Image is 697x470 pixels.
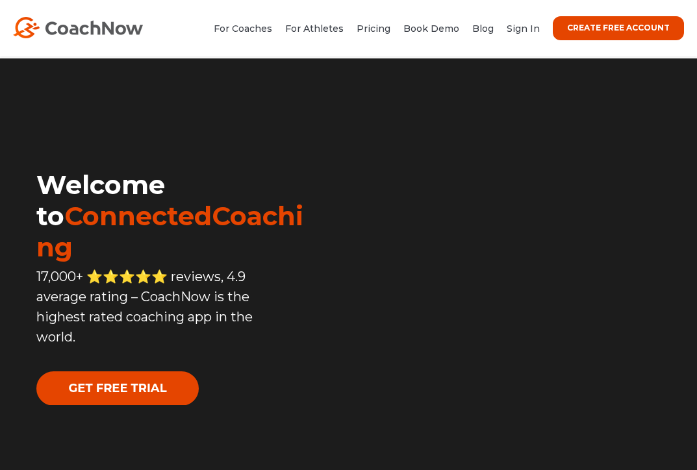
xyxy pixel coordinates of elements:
a: Blog [472,23,494,34]
a: For Athletes [285,23,344,34]
span: 17,000+ ⭐️⭐️⭐️⭐️⭐️ reviews, 4.9 average rating – CoachNow is the highest rated coaching app in th... [36,269,253,345]
a: Pricing [357,23,390,34]
a: For Coaches [214,23,272,34]
a: Sign In [507,23,540,34]
h1: Welcome to [36,169,319,263]
img: CoachNow Logo [13,17,143,38]
a: Book Demo [403,23,459,34]
span: ConnectedCoaching [36,200,303,263]
img: GET FREE TRIAL [36,371,199,406]
a: CREATE FREE ACCOUNT [553,16,684,40]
